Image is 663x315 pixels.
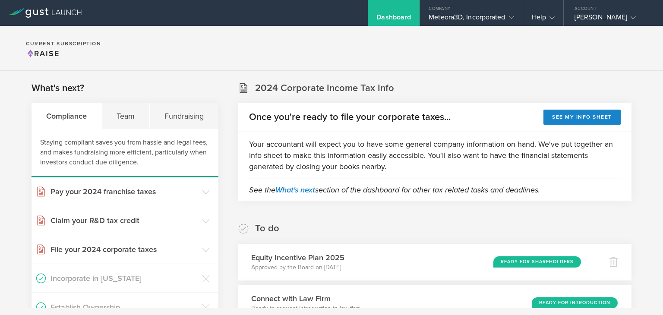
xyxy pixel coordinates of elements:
p: Ready to request introduction to law firm [251,304,360,313]
h3: Equity Incentive Plan 2025 [251,252,344,263]
em: See the section of the dashboard for other tax related tasks and deadlines. [249,185,540,195]
div: Staying compliant saves you from hassle and legal fees, and makes fundraising more efficient, par... [32,129,218,177]
h2: Once you're ready to file your corporate taxes... [249,111,451,123]
h3: Connect with Law Firm [251,293,360,304]
div: Dashboard [376,13,411,26]
div: [PERSON_NAME] [575,13,648,26]
h2: To do [255,222,279,235]
h2: 2024 Corporate Income Tax Info [255,82,394,94]
h2: Current Subscription [26,41,101,46]
h2: What's next? [32,82,84,94]
button: See my info sheet [543,110,621,125]
div: Ready for Shareholders [493,256,581,268]
p: Your accountant will expect you to have some general company information on hand. We've put toget... [249,139,621,172]
a: What's next [275,185,315,195]
h3: Establish Ownership [51,302,198,313]
div: Team [102,103,150,129]
div: Ready for Introduction [532,297,618,309]
div: Fundraising [150,103,218,129]
h3: Pay your 2024 franchise taxes [51,186,198,197]
div: Meteora3D, Incorporated [429,13,514,26]
div: Help [532,13,555,26]
h3: File your 2024 corporate taxes [51,244,198,255]
p: Approved by the Board on [DATE] [251,263,344,272]
h3: Incorporate in [US_STATE] [51,273,198,284]
div: Compliance [32,103,102,129]
span: Raise [26,49,60,58]
h3: Claim your R&D tax credit [51,215,198,226]
div: Equity Incentive Plan 2025Approved by the Board on [DATE]Ready for Shareholders [238,244,595,280]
